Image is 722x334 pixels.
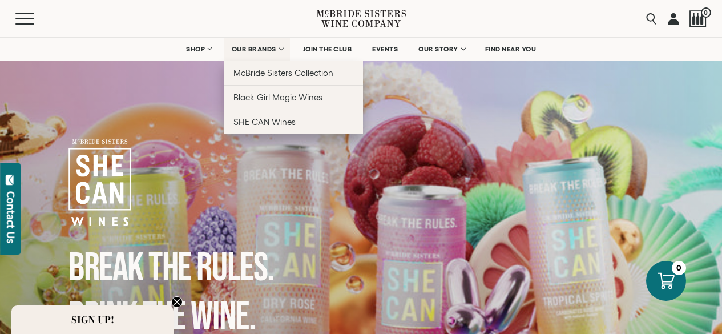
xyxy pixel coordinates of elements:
[233,92,322,102] span: Black Girl Magic Wines
[303,45,352,53] span: JOIN THE CLUB
[365,38,405,61] a: EVENTS
[701,7,711,18] span: 0
[148,244,191,292] span: the
[224,110,363,134] a: SHE CAN Wines
[478,38,544,61] a: FIND NEAR YOU
[11,305,174,334] div: SIGN UP!Close teaser
[418,45,458,53] span: OUR STORY
[224,85,363,110] a: Black Girl Magic Wines
[15,13,57,25] button: Mobile Menu Trigger
[71,313,114,327] span: SIGN UP!
[485,45,537,53] span: FIND NEAR YOU
[296,38,360,61] a: JOIN THE CLUB
[233,117,296,127] span: SHE CAN Wines
[186,45,205,53] span: SHOP
[224,38,290,61] a: OUR BRANDS
[171,296,183,308] button: Close teaser
[672,261,686,275] div: 0
[224,61,363,85] a: McBride Sisters Collection
[372,45,398,53] span: EVENTS
[179,38,219,61] a: SHOP
[411,38,472,61] a: OUR STORY
[5,191,17,243] div: Contact Us
[68,244,143,292] span: Break
[232,45,276,53] span: OUR BRANDS
[233,68,334,78] span: McBride Sisters Collection
[196,244,273,292] span: Rules.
